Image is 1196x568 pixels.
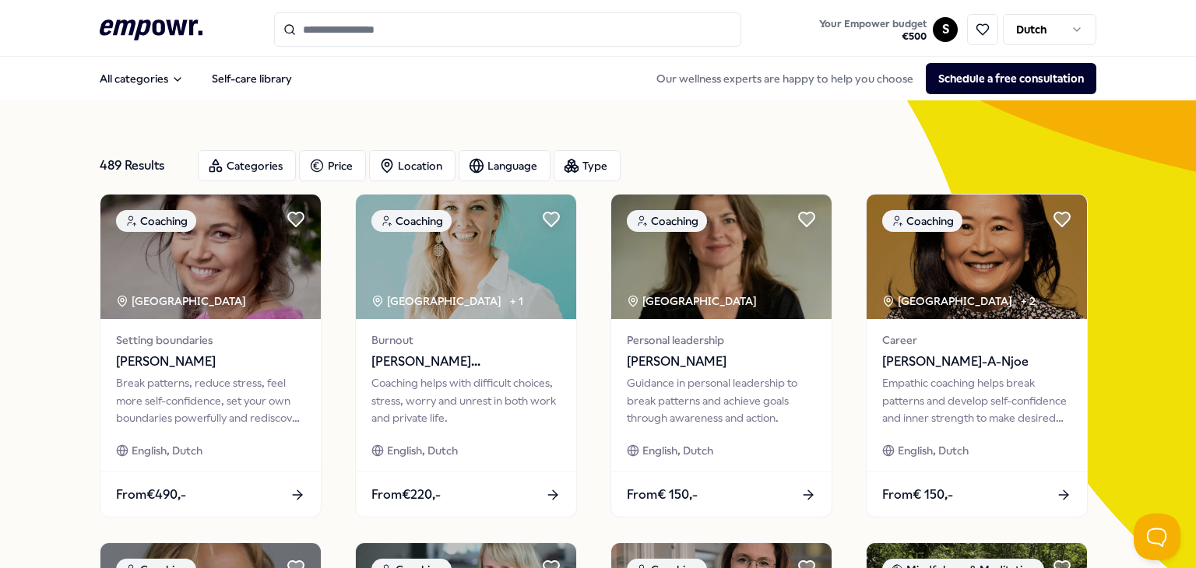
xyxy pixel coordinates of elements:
[882,377,1067,441] font: Empathic coaching helps break patterns and develop self-confidence and inner strength to make des...
[938,72,1084,85] font: Schedule a free consultation
[369,150,456,181] button: Location
[140,215,188,227] font: Coaching
[819,18,927,30] font: Your Empower budget
[402,487,441,502] font: €220,-
[942,22,949,37] font: S
[371,334,413,346] font: Burnout
[116,377,303,441] font: Break patterns, reduce stress, feel more self-confidence, set your own boundaries powerfully and ...
[356,195,576,319] img: package image
[299,150,366,181] button: Price
[909,30,927,42] font: 500
[813,13,933,46] a: Your Empower budget€500
[116,334,213,346] font: Setting boundaries
[1134,514,1180,560] iframe: Help Scout Beacon - Open
[867,195,1087,319] img: package image
[627,334,724,346] font: Personal leadership
[651,215,698,227] font: Coaching
[627,354,726,369] font: [PERSON_NAME]
[132,295,246,307] font: [GEOGRAPHIC_DATA]
[906,215,954,227] font: Coaching
[933,17,958,42] button: S
[100,195,321,319] img: package image
[274,12,741,47] input: Search for products, categories or subcategories
[132,444,202,457] font: English, Dutch
[398,160,442,172] font: Location
[510,295,523,307] font: + 1
[459,150,551,181] button: Language
[656,72,913,85] font: Our wellness experts are happy to help you choose
[642,295,757,307] font: [GEOGRAPHIC_DATA]
[100,72,168,85] font: All categories
[611,195,832,319] img: package image
[816,15,930,46] button: Your Empower budget€500
[627,377,797,424] font: Guidance in personal leadership to break patterns and achieve goals through awareness and action.
[371,354,499,389] font: [PERSON_NAME][GEOGRAPHIC_DATA]
[87,63,196,94] button: All categories
[866,194,1088,517] a: package imageCoaching[GEOGRAPHIC_DATA] + 2Career[PERSON_NAME]-A-NjoeEmpathic coaching helps break...
[198,150,296,181] button: Categories
[898,444,969,457] font: English, Dutch
[882,487,913,502] font: From
[396,215,443,227] font: Coaching
[87,63,304,94] nav: Main
[642,444,713,457] font: English, Dutch
[554,150,621,181] button: Type
[355,194,577,517] a: package imageCoaching[GEOGRAPHIC_DATA] + 1Burnout[PERSON_NAME][GEOGRAPHIC_DATA]Coaching helps wit...
[1021,295,1036,307] font: + 2
[212,72,292,85] font: Self-care library
[610,194,832,517] a: package imageCoaching[GEOGRAPHIC_DATA] Personal leadership[PERSON_NAME]Guidance in personal leade...
[627,487,657,502] font: From
[387,444,458,457] font: English, Dutch
[328,160,353,172] font: Price
[913,487,953,502] font: € 150,-
[582,160,607,172] font: Type
[146,487,186,502] font: €490,-
[926,63,1096,94] button: Schedule a free consultation
[882,354,1029,369] font: [PERSON_NAME]-A-Njoe
[199,63,304,94] a: Self-care library
[898,295,1012,307] font: [GEOGRAPHIC_DATA]
[387,295,501,307] font: [GEOGRAPHIC_DATA]
[371,487,402,502] font: From
[116,354,216,369] font: [PERSON_NAME]
[116,487,146,502] font: From
[100,194,322,517] a: package imageCoaching[GEOGRAPHIC_DATA] Setting boundaries[PERSON_NAME]Break patterns, reduce stre...
[100,158,164,173] font: 489 Results
[371,377,556,424] font: Coaching helps with difficult choices, stress, worry and unrest in both work and private life.
[882,334,917,346] font: Career
[487,160,537,172] font: Language
[902,30,909,42] font: €
[227,160,283,172] font: Categories
[657,487,698,502] font: € 150,-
